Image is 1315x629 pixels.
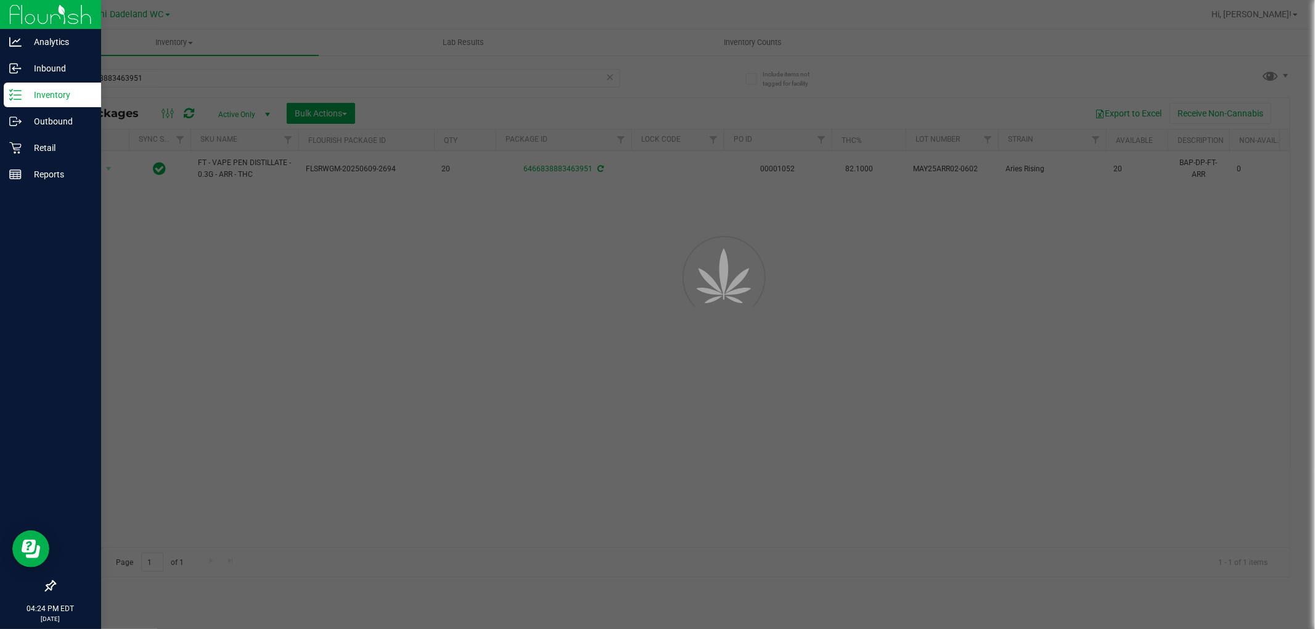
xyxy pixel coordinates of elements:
inline-svg: Inbound [9,62,22,75]
iframe: Resource center [12,530,49,567]
p: Analytics [22,34,96,49]
inline-svg: Outbound [9,115,22,128]
inline-svg: Inventory [9,89,22,101]
inline-svg: Retail [9,142,22,154]
p: Retail [22,140,96,155]
inline-svg: Analytics [9,36,22,48]
p: Inbound [22,61,96,76]
p: [DATE] [6,614,96,623]
inline-svg: Reports [9,168,22,181]
p: 04:24 PM EDT [6,603,96,614]
p: Inventory [22,87,96,102]
p: Outbound [22,114,96,129]
p: Reports [22,167,96,182]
